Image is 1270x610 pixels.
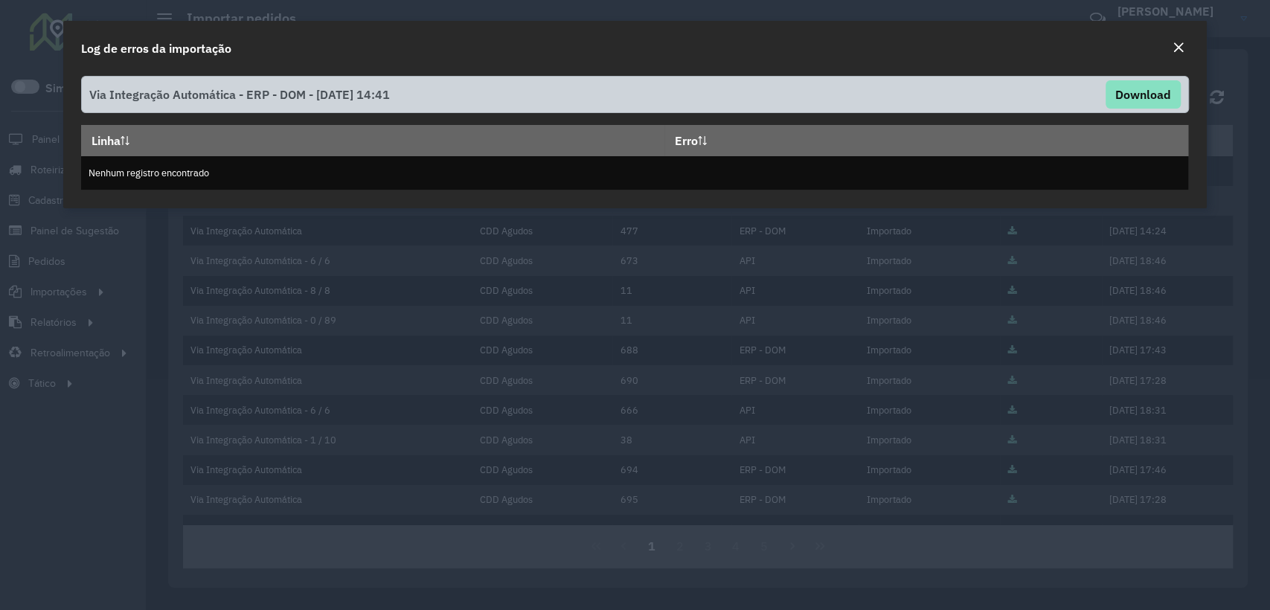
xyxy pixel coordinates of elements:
td: Nenhum registro encontrado [81,156,1188,190]
span: Via Integração Automática - ERP - DOM - [DATE] 14:41 [89,80,390,109]
button: Close [1168,39,1189,58]
em: Fechar [1173,42,1184,54]
th: Erro [664,125,1188,156]
th: Linha [81,125,664,156]
button: Download [1106,80,1181,109]
h4: Log de erros da importação [81,39,231,57]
